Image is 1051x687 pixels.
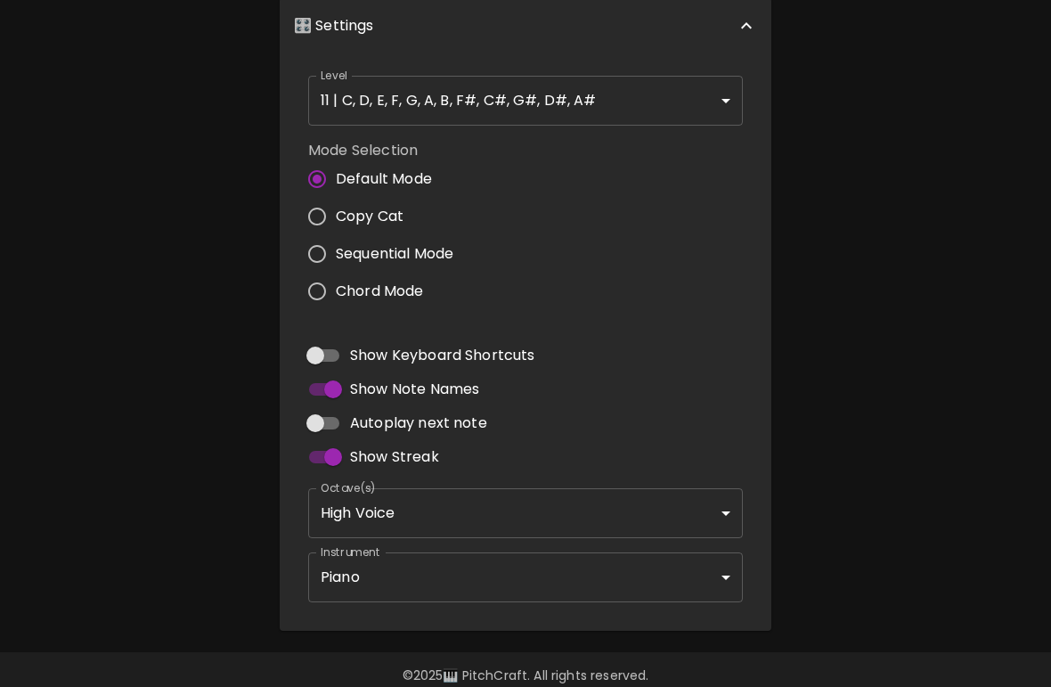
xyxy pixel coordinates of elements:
span: Autoplay next note [350,413,487,435]
div: Piano [308,553,743,603]
label: Level [321,69,348,84]
span: Chord Mode [336,282,424,303]
div: 11 | C, D, E, F, G, A, B, F#, C#, G#, D#, A# [308,77,743,127]
label: Mode Selection [308,141,468,161]
span: Default Mode [336,169,432,191]
span: Show Note Names [350,380,479,401]
span: Show Keyboard Shortcuts [350,346,534,367]
label: Octave(s) [321,481,377,496]
span: Copy Cat [336,207,403,228]
p: 🎛️ Settings [294,16,374,37]
p: © 2025 🎹 PitchCraft. All rights reserved. [21,667,1030,685]
span: Show Streak [350,447,439,469]
span: Sequential Mode [336,244,453,266]
div: High Voice [308,489,743,539]
label: Instrument [321,545,380,560]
